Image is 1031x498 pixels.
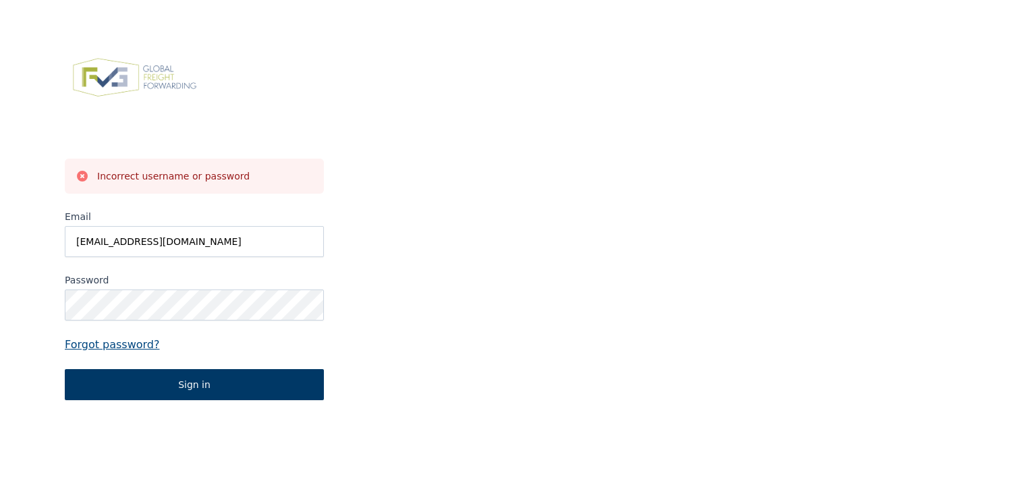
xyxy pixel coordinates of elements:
[65,226,324,257] input: Email
[65,210,324,223] label: Email
[65,337,324,353] a: Forgot password?
[97,169,250,183] h3: Incorrect username or password
[65,273,324,287] label: Password
[65,369,324,400] button: Sign in
[65,51,204,105] img: FVG - Global freight forwarding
